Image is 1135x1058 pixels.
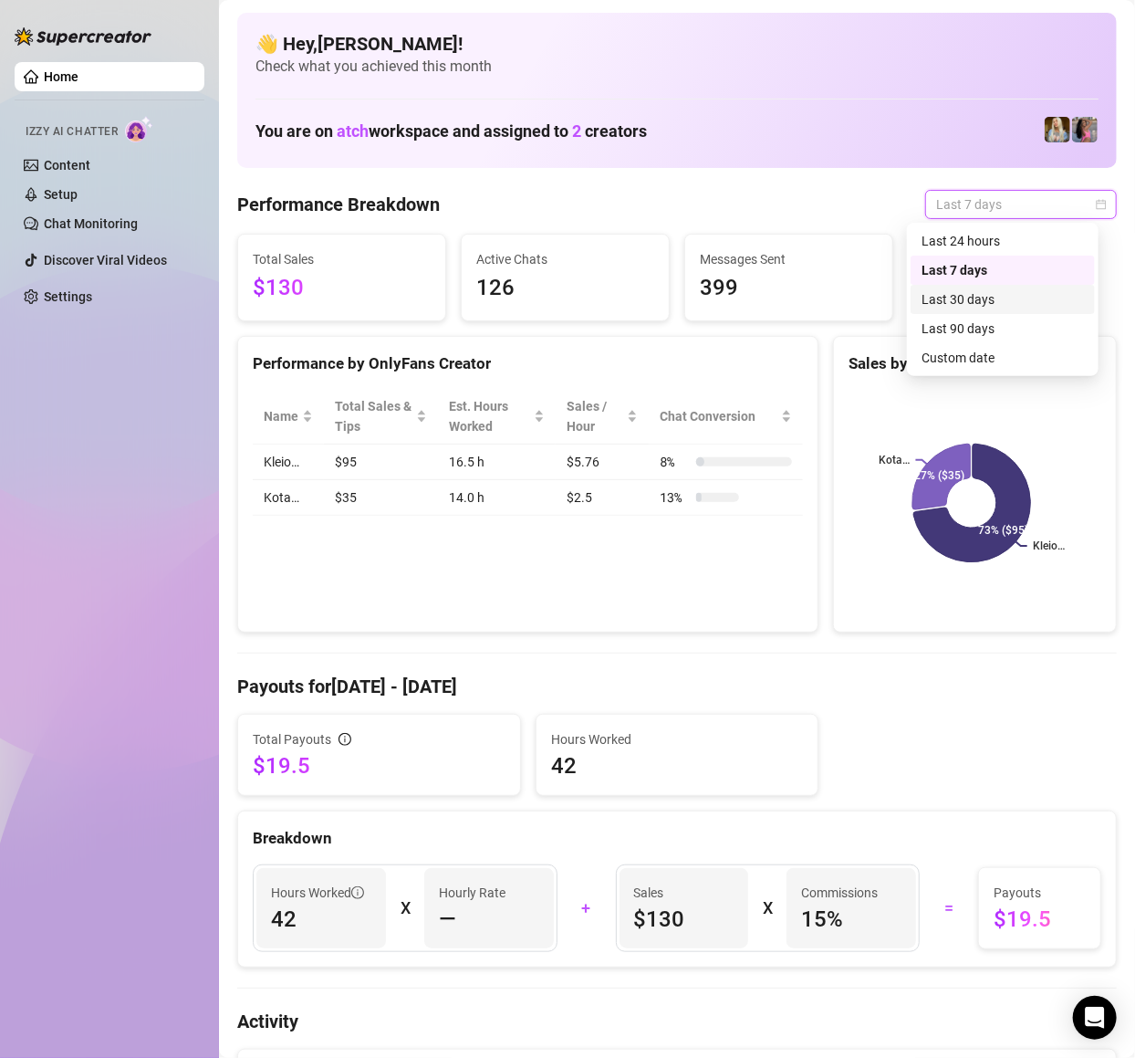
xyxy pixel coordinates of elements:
td: $5.76 [556,445,649,480]
span: info-circle [338,733,351,746]
img: logo-BBDzfeDw.svg [15,27,151,46]
div: Breakdown [253,826,1101,851]
td: 16.5 h [438,445,557,480]
td: $2.5 [556,480,649,516]
div: Est. Hours Worked [449,396,531,436]
span: 42 [551,751,804,780]
div: Last 7 days [911,256,1095,285]
a: Discover Viral Videos [44,253,167,267]
div: Performance by OnlyFans Creator [253,351,803,376]
div: Last 90 days [922,319,1084,339]
div: Last 30 days [922,289,1084,309]
a: Content [44,158,90,173]
article: Commissions [801,883,878,903]
img: Kota [1072,117,1098,142]
div: Last 90 days [911,314,1095,343]
a: Chat Monitoring [44,216,138,231]
a: Home [44,69,78,84]
td: $95 [324,445,438,480]
span: calendar [1096,199,1107,210]
span: Active Chats [476,249,654,269]
span: Messages Sent [700,249,878,269]
div: Last 24 hours [922,231,1084,251]
span: atch [337,121,369,141]
div: Last 24 hours [911,226,1095,256]
div: Last 30 days [911,285,1095,314]
th: Name [253,389,324,445]
a: Settings [44,289,92,304]
text: Kota… [880,454,911,466]
td: $35 [324,480,438,516]
th: Sales / Hour [556,389,649,445]
span: $130 [634,905,734,934]
text: Kleio… [1033,539,1065,552]
span: Izzy AI Chatter [26,123,118,141]
th: Chat Conversion [649,389,803,445]
h4: Payouts for [DATE] - [DATE] [237,674,1117,699]
span: 13 % [660,487,689,508]
span: Hours Worked [551,729,804,749]
span: Payouts [994,883,1086,903]
a: Setup [44,187,78,202]
span: 8 % [660,452,689,472]
div: X [763,894,772,923]
span: 15 % [801,905,901,934]
span: 2 [572,121,581,141]
img: Kleio [1045,117,1070,142]
h4: Activity [237,1009,1117,1034]
div: Custom date [922,348,1084,368]
article: Hourly Rate [439,883,505,903]
span: Total Payouts [253,729,331,749]
span: Name [264,406,298,426]
span: Check what you achieved this month [255,57,1099,77]
span: 42 [271,905,371,934]
span: 126 [476,271,654,306]
span: — [439,905,456,934]
div: Open Intercom Messenger [1073,996,1117,1040]
td: Kleio… [253,445,324,480]
span: $130 [253,271,431,306]
span: $19.5 [253,751,505,780]
div: + [568,894,605,923]
div: Sales by OnlyFans Creator [849,351,1101,376]
span: Sales / Hour [567,396,623,436]
td: 14.0 h [438,480,557,516]
span: $19.5 [994,905,1086,934]
span: Total Sales [253,249,431,269]
img: AI Chatter [125,116,153,142]
h1: You are on workspace and assigned to creators [255,121,647,141]
span: Last 7 days [936,191,1106,218]
h4: Performance Breakdown [237,192,440,217]
h4: 👋 Hey, [PERSON_NAME] ! [255,31,1099,57]
th: Total Sales & Tips [324,389,438,445]
div: Custom date [911,343,1095,372]
div: Last 7 days [922,260,1084,280]
td: Kota… [253,480,324,516]
span: info-circle [351,886,364,899]
div: = [931,894,967,923]
span: Total Sales & Tips [335,396,412,436]
span: 399 [700,271,878,306]
div: X [401,894,410,923]
span: Sales [634,883,734,903]
span: Hours Worked [271,883,364,903]
span: Chat Conversion [660,406,777,426]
